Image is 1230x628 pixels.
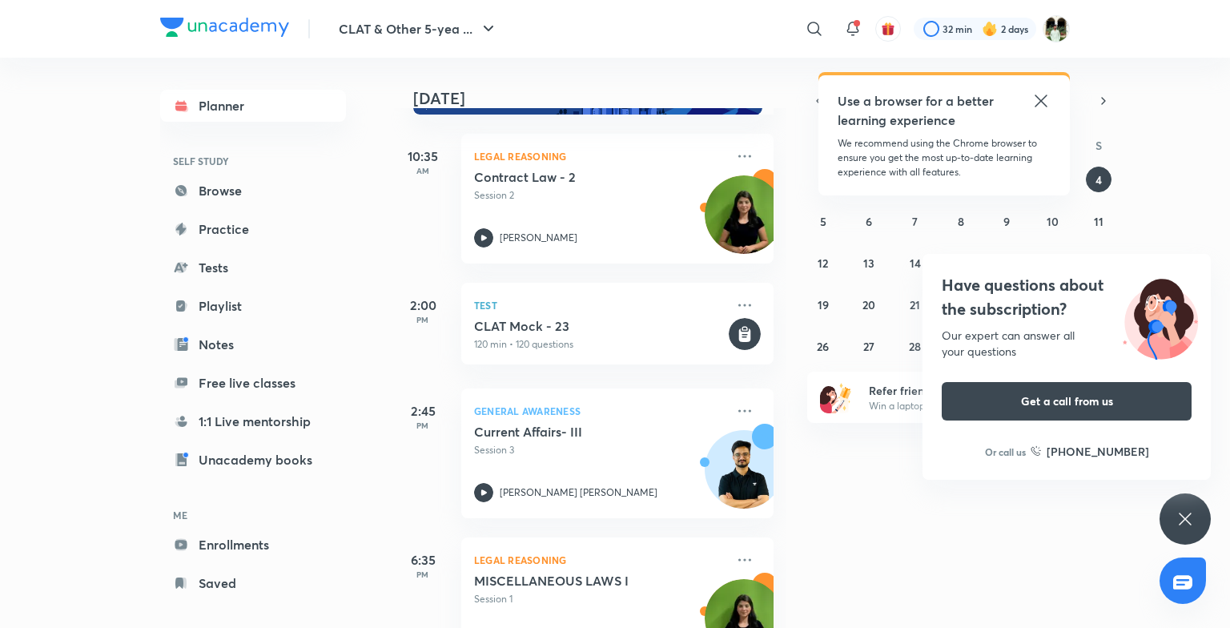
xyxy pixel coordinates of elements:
[820,214,826,229] abbr: October 5, 2025
[160,367,346,399] a: Free live classes
[875,16,901,42] button: avatar
[862,297,875,312] abbr: October 20, 2025
[160,175,346,207] a: Browse
[909,339,921,354] abbr: October 28, 2025
[1110,273,1211,360] img: ttu_illustration_new.svg
[838,91,997,130] h5: Use a browser for a better learning experience
[1086,167,1111,192] button: October 4, 2025
[160,18,289,41] a: Company Logo
[474,296,726,315] p: Test
[160,405,346,437] a: 1:1 Live mentorship
[160,90,346,122] a: Planner
[474,337,726,352] p: 120 min • 120 questions
[391,315,455,324] p: PM
[942,382,1192,421] button: Get a call from us
[474,550,726,570] p: Legal Reasoning
[1040,250,1066,276] button: October 17, 2025
[958,214,964,229] abbr: October 8, 2025
[1031,443,1149,460] a: [PHONE_NUMBER]
[1047,214,1059,229] abbr: October 10, 2025
[160,529,346,561] a: Enrollments
[902,208,928,234] button: October 7, 2025
[1094,214,1103,229] abbr: October 11, 2025
[474,169,673,185] h5: Contract Law - 2
[160,18,289,37] img: Company Logo
[818,297,829,312] abbr: October 19, 2025
[912,214,918,229] abbr: October 7, 2025
[810,333,836,359] button: October 26, 2025
[474,592,726,606] p: Session 1
[391,421,455,430] p: PM
[942,328,1192,360] div: Our expert can answer all your questions
[948,250,974,276] button: October 15, 2025
[902,292,928,317] button: October 21, 2025
[869,382,1066,399] h6: Refer friends
[818,256,828,271] abbr: October 12, 2025
[391,296,455,315] h5: 2:00
[391,147,455,166] h5: 10:35
[881,22,895,36] img: avatar
[856,208,882,234] button: October 6, 2025
[942,273,1192,321] h4: Have questions about the subscription?
[810,292,836,317] button: October 19, 2025
[160,147,346,175] h6: SELF STUDY
[1043,15,1070,42] img: amit
[863,256,874,271] abbr: October 13, 2025
[856,250,882,276] button: October 13, 2025
[866,214,872,229] abbr: October 6, 2025
[474,401,726,421] p: General Awareness
[391,401,455,421] h5: 2:45
[160,501,346,529] h6: ME
[474,424,673,440] h5: Current Affairs- III
[856,333,882,359] button: October 27, 2025
[1095,138,1102,153] abbr: Saturday
[474,147,726,166] p: Legal Reasoning
[1003,214,1010,229] abbr: October 9, 2025
[160,328,346,360] a: Notes
[474,573,673,589] h5: MISCELLANEOUS LAWS I
[902,333,928,359] button: October 28, 2025
[817,339,829,354] abbr: October 26, 2025
[994,250,1019,276] button: October 16, 2025
[413,89,790,108] h4: [DATE]
[1040,208,1066,234] button: October 10, 2025
[1086,250,1111,276] button: October 18, 2025
[160,213,346,245] a: Practice
[500,485,657,500] p: [PERSON_NAME] [PERSON_NAME]
[863,339,874,354] abbr: October 27, 2025
[1095,172,1102,187] abbr: October 4, 2025
[160,290,346,322] a: Playlist
[391,550,455,570] h5: 6:35
[856,292,882,317] button: October 20, 2025
[902,250,928,276] button: October 14, 2025
[910,256,921,271] abbr: October 14, 2025
[474,318,726,334] h5: CLAT Mock - 23
[500,231,577,245] p: [PERSON_NAME]
[474,188,726,203] p: Session 2
[994,208,1019,234] button: October 9, 2025
[810,208,836,234] button: October 5, 2025
[820,381,852,413] img: referral
[160,252,346,284] a: Tests
[705,439,782,516] img: Avatar
[869,399,1066,413] p: Win a laptop, vouchers & more
[329,13,508,45] button: CLAT & Other 5-yea ...
[1086,208,1111,234] button: October 11, 2025
[985,445,1026,459] p: Or call us
[474,443,726,457] p: Session 3
[391,166,455,175] p: AM
[982,21,998,37] img: streak
[160,444,346,476] a: Unacademy books
[910,297,920,312] abbr: October 21, 2025
[838,136,1051,179] p: We recommend using the Chrome browser to ensure you get the most up-to-date learning experience w...
[810,250,836,276] button: October 12, 2025
[1047,443,1149,460] h6: [PHONE_NUMBER]
[948,208,974,234] button: October 8, 2025
[391,570,455,579] p: PM
[160,567,346,599] a: Saved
